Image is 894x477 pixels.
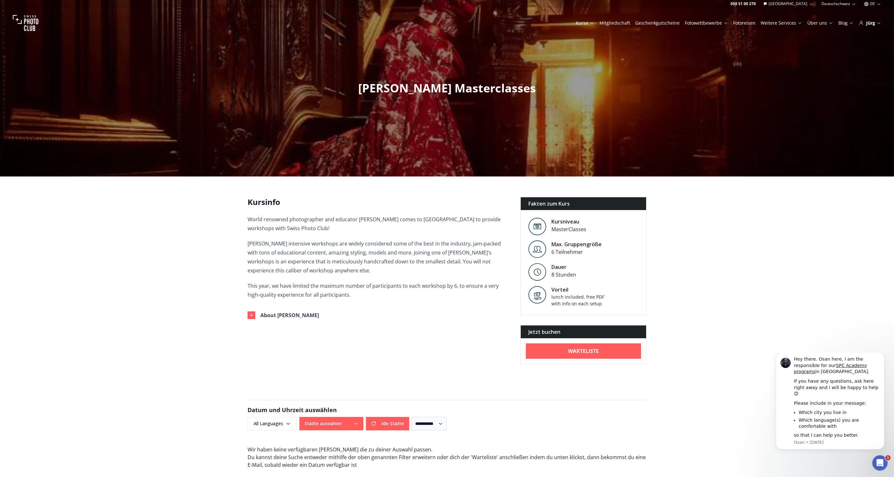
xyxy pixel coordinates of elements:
div: Wir haben keine verfügbaren [PERSON_NAME] die zu deiner Auswahl passen . Du kannst deine Suche en... [248,446,647,469]
button: Geschenkgutscheine [633,19,682,27]
div: Vorteil [551,286,606,293]
a: Über uns [807,20,833,26]
div: If you have any questions, ask here right away and I will be happy to help 😊 [28,26,114,44]
div: Message content [28,4,114,86]
div: lunch included, free PDF with info on each setup [551,293,606,307]
li: Which language(s) you are comfortable with [33,65,114,76]
div: 6 Teilnehmer [551,248,602,256]
div: 8 Stunden [551,271,576,278]
button: Fotoreisen [731,19,758,27]
img: Level [528,263,546,281]
p: World renowned photographer and educator [PERSON_NAME] comes to [GEOGRAPHIC_DATA] to provide work... [248,215,510,233]
li: Which city you live in [33,57,114,63]
b: Warteliste [568,347,599,355]
div: MasterClasses [551,225,586,233]
div: Jetzt buchen [521,325,646,338]
p: This year, we have limited the maximum number of participants to each workshop by 6, to ensure a ... [248,281,510,299]
div: Dauer [551,263,576,271]
a: Fotoreisen [733,20,756,26]
button: Alle Städte [366,417,409,430]
button: Städte auswählen [299,417,363,430]
button: All Languages [248,417,297,430]
span: All Languages [249,418,296,429]
a: Blog [838,20,854,26]
a: Mitgliedschaft [599,20,630,26]
div: Jürg [859,20,881,26]
img: Level [528,240,546,258]
a: Kurse [576,20,594,26]
button: Weitere Services [758,19,805,27]
iframe: Intercom live chat [872,455,888,471]
button: Über uns [805,19,836,27]
a: Fotowettbewerbe [685,20,728,26]
button: Kurse [573,19,597,27]
p: Message from Osan, sent 3d ago [28,87,114,93]
div: Please include in your message: [28,48,114,54]
button: Blog [836,19,856,27]
a: Geschenkgutscheine [635,20,680,26]
img: Level [528,218,546,235]
div: Fakten zum Kurs [521,197,646,210]
h2: Datum und Uhrzeit auswählen [248,405,647,414]
a: 058 51 00 270 [731,1,756,6]
div: so that I can help you better. [28,80,114,86]
p: [PERSON_NAME] intensive workshops are widely considered some of the best in the industry, jam-pac... [248,239,510,275]
a: Warteliste [526,343,641,359]
div: Kursniveau [551,218,586,225]
h2: Kursinfo [248,197,510,207]
img: Profile image for Osan [14,5,25,15]
a: Weitere Services [761,20,802,26]
div: Hey there. Osan here, I am the responsible for our in [GEOGRAPHIC_DATA]. [28,4,114,22]
span: [PERSON_NAME] Masterclasses [358,80,536,96]
span: 1 [885,455,890,460]
img: Swiss photo club [13,10,38,36]
button: Fotowettbewerbe [682,19,731,27]
div: Max. Gruppengröße [551,240,602,248]
iframe: Intercom notifications message [766,353,894,453]
button: About [PERSON_NAME] [242,306,505,325]
div: About [PERSON_NAME] [260,311,319,320]
button: Mitgliedschaft [597,19,633,27]
img: Vorteil [528,286,546,304]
